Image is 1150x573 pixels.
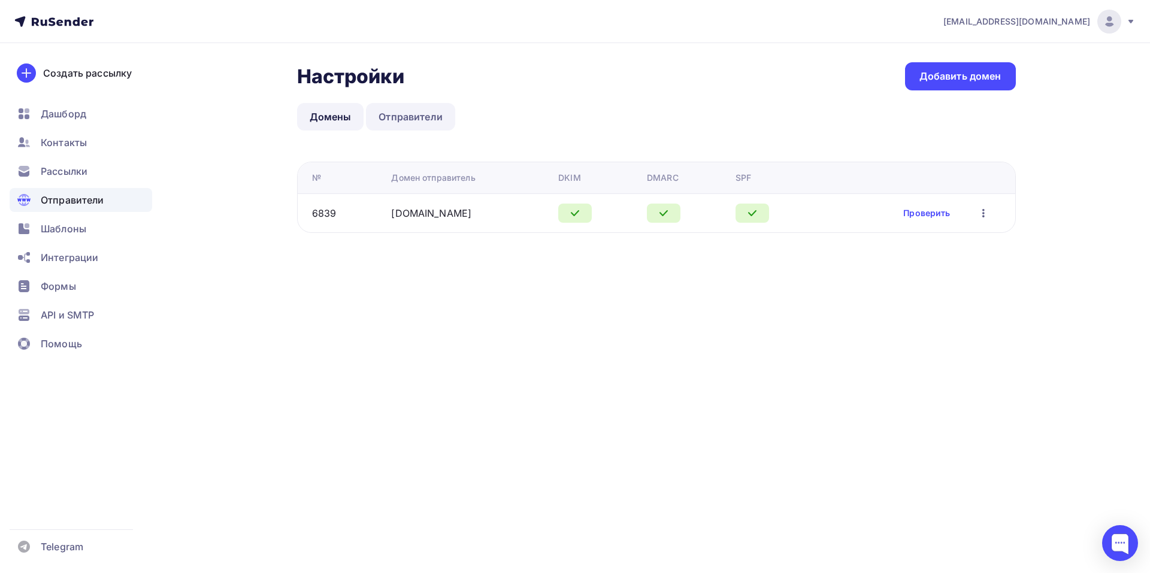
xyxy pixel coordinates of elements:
div: Добавить домен [919,69,1001,83]
span: Контакты [41,135,87,150]
div: Домен отправитель [391,172,475,184]
a: Контакты [10,131,152,154]
span: Шаблоны [41,222,86,236]
span: Формы [41,279,76,293]
a: Отправители [10,188,152,212]
h2: Настройки [297,65,404,89]
span: Рассылки [41,164,87,178]
div: Создать рассылку [43,66,132,80]
span: Дашборд [41,107,86,121]
span: Помощь [41,336,82,351]
span: API и SMTP [41,308,94,322]
div: SPF [736,172,751,184]
div: № [312,172,321,184]
a: Шаблоны [10,217,152,241]
div: DKIM [558,172,581,184]
a: Рассылки [10,159,152,183]
span: Отправители [41,193,104,207]
span: [EMAIL_ADDRESS][DOMAIN_NAME] [943,16,1090,28]
a: [EMAIL_ADDRESS][DOMAIN_NAME] [943,10,1136,34]
a: Домены [297,103,364,131]
a: Отправители [366,103,455,131]
span: Telegram [41,539,83,554]
a: Дашборд [10,102,152,126]
span: Интеграции [41,250,98,265]
a: Формы [10,274,152,298]
div: DMARC [647,172,679,184]
a: [DOMAIN_NAME] [391,207,471,219]
div: 6839 [312,206,337,220]
a: Проверить [903,207,950,219]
